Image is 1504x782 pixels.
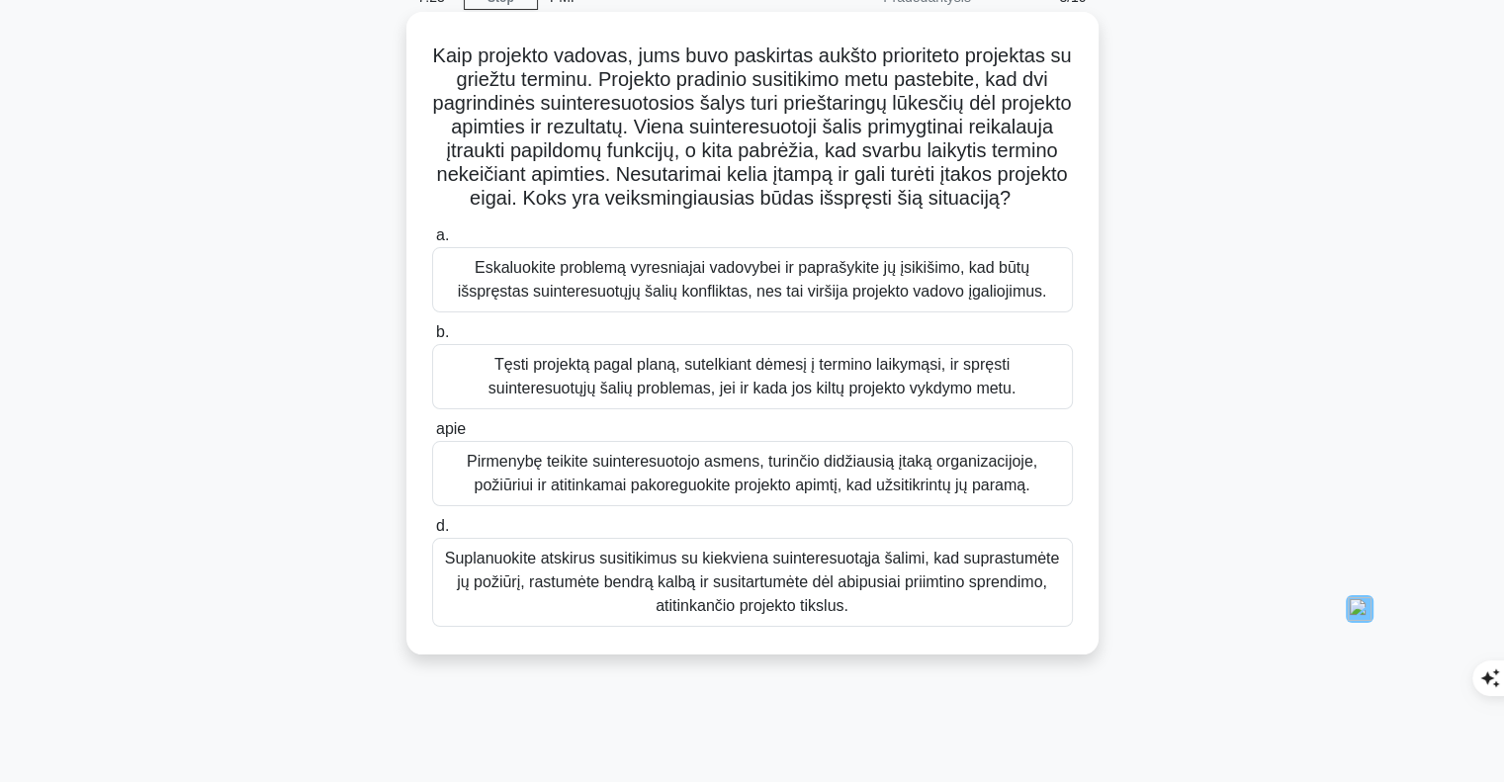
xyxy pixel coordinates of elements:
[458,259,1047,300] font: Eskaluokite problemą vyresniajai vadovybei ir paprašykite jų įsikišimo, kad būtų išspręstas suint...
[436,226,449,243] font: a.
[467,453,1037,493] font: Pirmenybę teikite suinteresuotojo asmens, turinčio didžiausią įtaką organizacijoje, požiūriui ir ...
[436,420,466,437] font: apie
[445,550,1060,614] font: Suplanuokite atskirus susitikimus su kiekviena suinteresuotąja šalimi, kad suprastumėte jų požiūr...
[436,323,449,340] font: b.
[436,517,449,534] font: d.
[433,44,1072,209] font: Kaip projekto vadovas, jums buvo paskirtas aukšto prioriteto projektas su griežtu terminu. Projek...
[488,356,1017,396] font: Tęsti projektą pagal planą, sutelkiant dėmesį į termino laikymąsi, ir spręsti suinteresuotųjų šal...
